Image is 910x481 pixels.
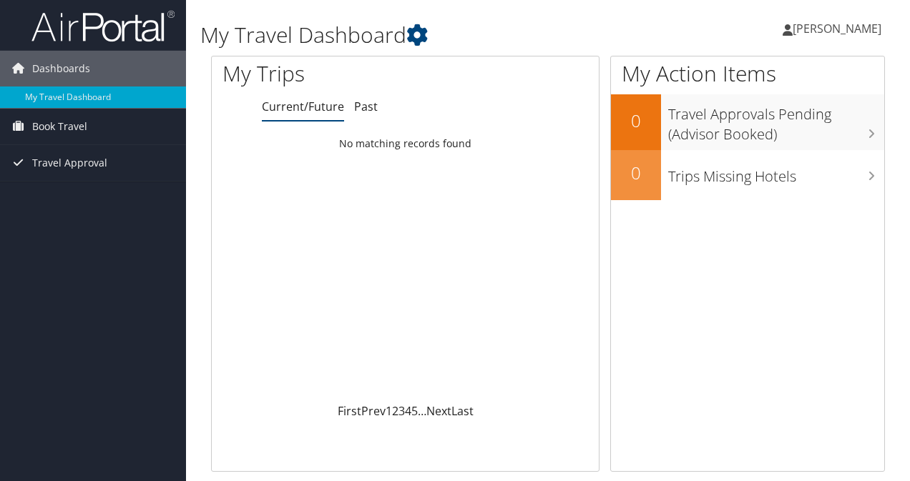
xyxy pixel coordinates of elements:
[426,403,451,419] a: Next
[668,159,884,187] h3: Trips Missing Hotels
[668,97,884,144] h3: Travel Approvals Pending (Advisor Booked)
[405,403,411,419] a: 4
[783,7,896,50] a: [PERSON_NAME]
[262,99,344,114] a: Current/Future
[398,403,405,419] a: 3
[31,9,175,43] img: airportal-logo.png
[386,403,392,419] a: 1
[611,161,661,185] h2: 0
[338,403,361,419] a: First
[411,403,418,419] a: 5
[222,59,427,89] h1: My Trips
[212,131,599,157] td: No matching records found
[32,51,90,86] span: Dashboards
[32,145,107,181] span: Travel Approval
[611,109,661,133] h2: 0
[611,150,884,200] a: 0Trips Missing Hotels
[354,99,378,114] a: Past
[32,109,87,144] span: Book Travel
[418,403,426,419] span: …
[611,94,884,149] a: 0Travel Approvals Pending (Advisor Booked)
[200,20,664,50] h1: My Travel Dashboard
[392,403,398,419] a: 2
[451,403,474,419] a: Last
[361,403,386,419] a: Prev
[611,59,884,89] h1: My Action Items
[793,21,881,36] span: [PERSON_NAME]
